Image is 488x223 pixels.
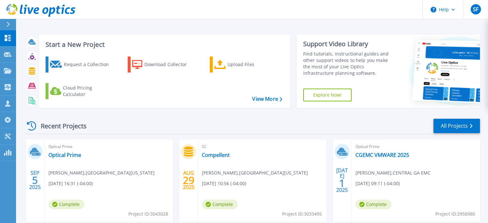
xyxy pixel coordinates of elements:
[339,180,345,186] span: 1
[210,56,281,73] a: Upload Files
[227,58,279,71] div: Upload Files
[473,7,478,12] span: SF
[202,200,238,209] span: Complete
[202,152,230,158] a: Compellent
[29,168,41,192] div: SEP 2025
[64,58,115,71] div: Request a Collection
[202,169,308,176] span: [PERSON_NAME] , [GEOGRAPHIC_DATA][US_STATE]
[144,58,196,71] div: Download Collector
[355,180,400,187] span: [DATE] 09:11 (-04:00)
[336,168,348,192] div: [DATE] 2025
[48,143,169,150] span: Optical Prime
[303,40,395,48] div: Support Video Library
[46,41,282,48] h3: Start a New Project
[252,96,282,102] a: View More
[48,152,81,158] a: Optical Prime
[183,168,195,192] div: AUG 2025
[32,177,38,183] span: 5
[46,56,117,73] a: Request a Collection
[202,143,322,150] span: SC
[48,180,93,187] span: [DATE] 16:31 (-04:00)
[435,210,475,218] span: Project ID: 2958980
[25,118,95,134] div: Recent Projects
[48,200,84,209] span: Complete
[183,177,194,183] span: 29
[48,169,155,176] span: [PERSON_NAME] , [GEOGRAPHIC_DATA][US_STATE]
[128,56,199,73] a: Download Collector
[355,200,391,209] span: Complete
[303,89,352,101] a: Explore Now!
[63,85,114,98] div: Cloud Pricing Calculator
[202,180,246,187] span: [DATE] 10:56 (-04:00)
[355,152,409,158] a: CGEMC VMWARE 2025
[355,169,431,176] span: [PERSON_NAME] , CENTRAL GA EMC
[303,51,395,76] div: Find tutorials, instructional guides and other support videos to help you make the most of your L...
[433,119,480,133] a: All Projects
[128,210,168,218] span: Project ID: 3043028
[46,83,117,99] a: Cloud Pricing Calculator
[282,210,322,218] span: Project ID: 3033495
[355,143,476,150] span: Optical Prime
